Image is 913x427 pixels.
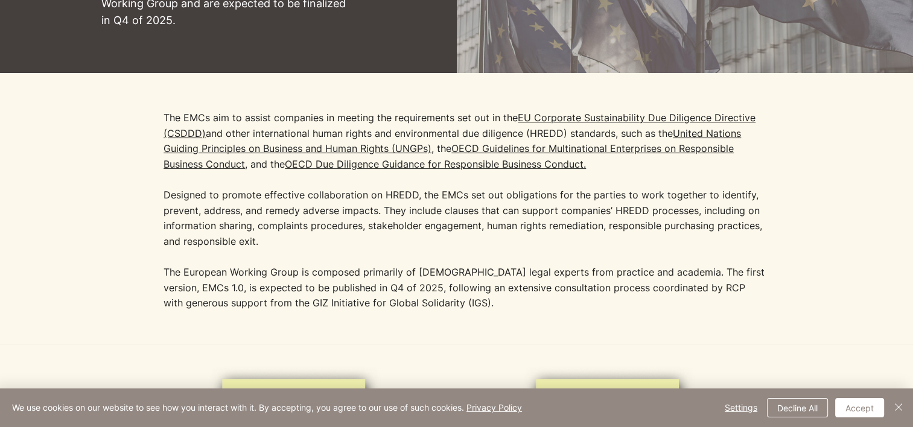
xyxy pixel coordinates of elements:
p: The EMCs aim to assist companies in meeting the requirements set out in the and other internation... [164,110,767,249]
a: EU Corporate Sustainability Due Diligence Directive (CSDDD) [164,112,756,139]
a: OECD Guidelines for Multinational Enterprises on Responsible Business Conduct [164,142,734,170]
p: The European Working Group is composed primarily of [DEMOGRAPHIC_DATA] legal experts from practic... [164,265,767,311]
a: Privacy Policy [466,402,522,413]
span: Settings [725,399,757,417]
span: We use cookies on our website to see how you interact with it. By accepting, you agree to our use... [12,402,522,413]
img: Close [891,400,906,414]
button: Close [891,398,906,417]
a: OECD Due Diligence Guidance for Responsible Business Conduct. [285,158,586,170]
button: Accept [835,398,884,417]
button: Decline All [767,398,828,417]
